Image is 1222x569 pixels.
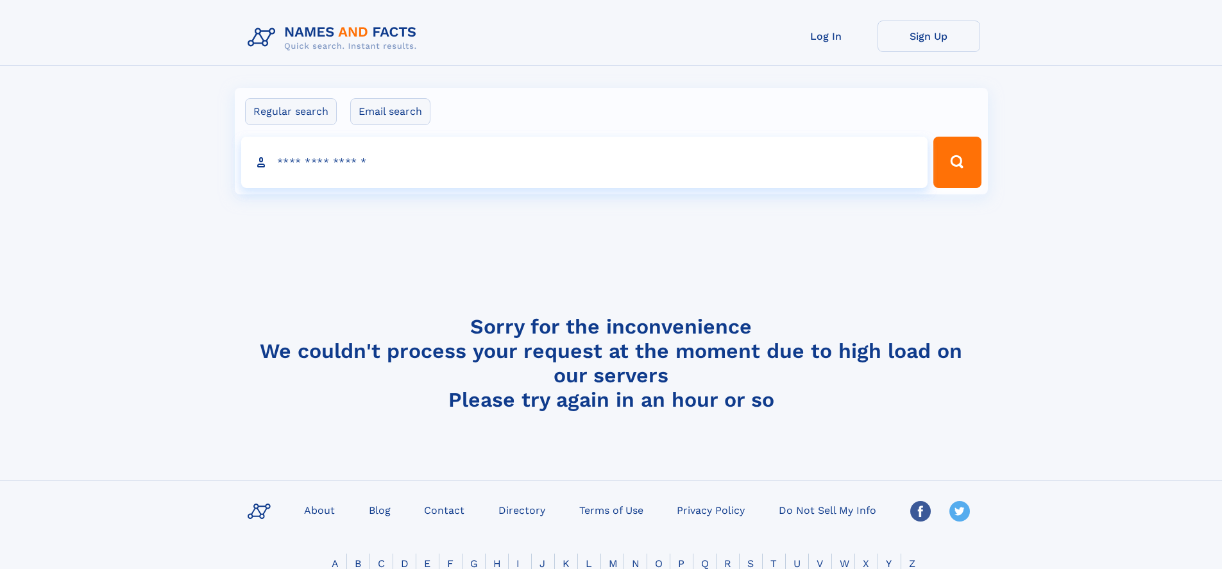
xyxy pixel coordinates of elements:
a: Privacy Policy [672,500,750,519]
img: Twitter [949,501,970,522]
img: Logo Names and Facts [242,21,427,55]
a: Do Not Sell My Info [774,500,881,519]
button: Search Button [933,137,981,188]
label: Email search [350,98,430,125]
a: Directory [493,500,550,519]
label: Regular search [245,98,337,125]
a: Log In [775,21,878,52]
a: About [299,500,340,519]
h4: Sorry for the inconvenience We couldn't process your request at the moment due to high load on ou... [242,314,980,412]
a: Blog [364,500,396,519]
a: Contact [419,500,470,519]
img: Facebook [910,501,931,522]
input: search input [241,137,928,188]
a: Terms of Use [574,500,649,519]
a: Sign Up [878,21,980,52]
